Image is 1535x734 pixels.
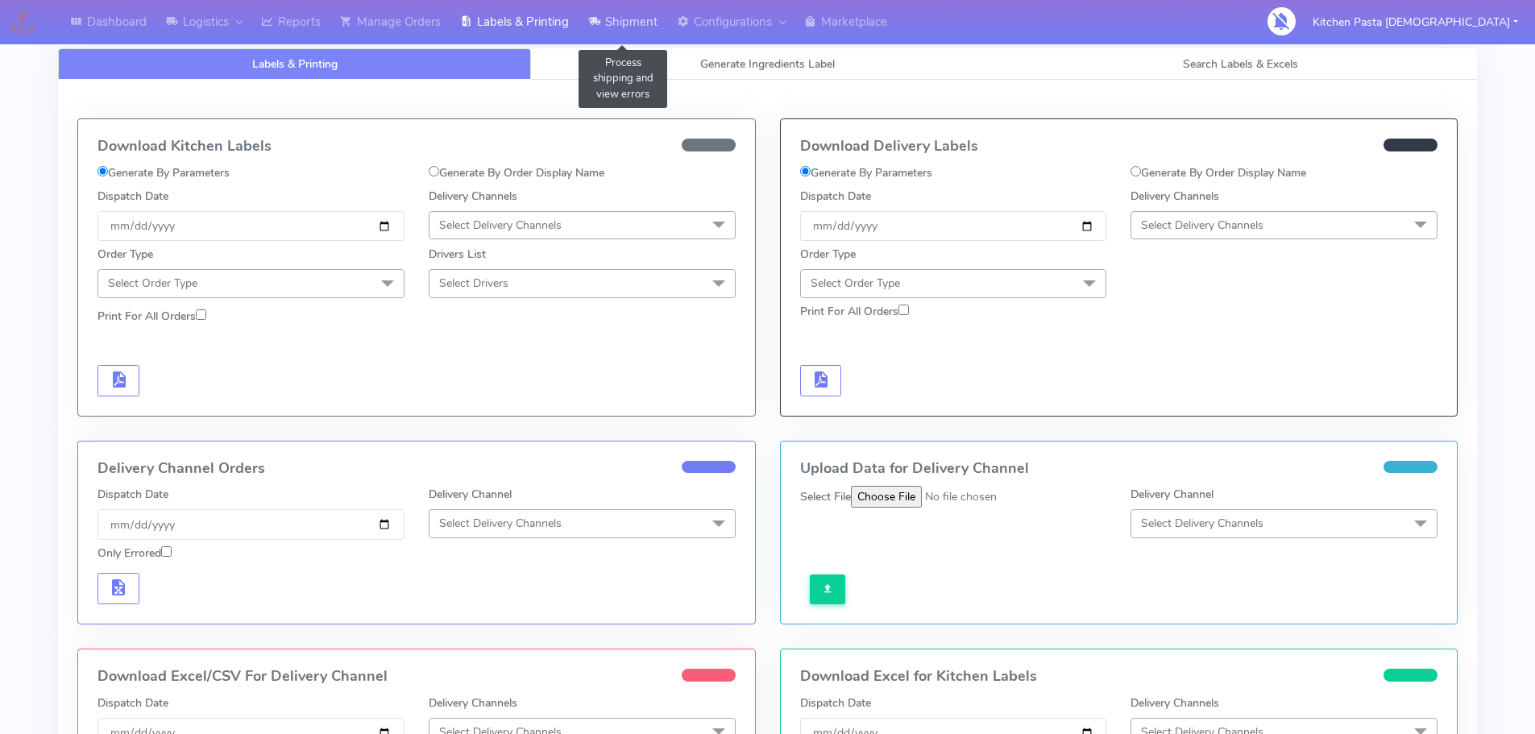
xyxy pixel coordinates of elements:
[1131,695,1219,711] label: Delivery Channels
[252,56,338,72] span: Labels & Printing
[439,218,562,233] span: Select Delivery Channels
[97,164,230,181] label: Generate By Parameters
[97,486,168,503] label: Dispatch Date
[196,309,206,320] input: Print For All Orders
[429,695,517,711] label: Delivery Channels
[1131,164,1306,181] label: Generate By Order Display Name
[800,461,1438,477] h4: Upload Data for Delivery Channel
[108,276,197,291] span: Select Order Type
[898,305,909,315] input: Print For All Orders
[429,486,512,503] label: Delivery Channel
[800,669,1438,685] h4: Download Excel for Kitchen Labels
[439,276,508,291] span: Select Drivers
[700,56,835,72] span: Generate Ingredients Label
[800,188,871,205] label: Dispatch Date
[800,488,851,505] label: Select File
[97,139,736,155] h4: Download Kitchen Labels
[97,695,168,711] label: Dispatch Date
[1183,56,1298,72] span: Search Labels & Excels
[811,276,900,291] span: Select Order Type
[800,164,932,181] label: Generate By Parameters
[97,166,108,176] input: Generate By Parameters
[97,188,168,205] label: Dispatch Date
[1141,516,1263,531] span: Select Delivery Channels
[1131,188,1219,205] label: Delivery Channels
[439,516,562,531] span: Select Delivery Channels
[97,545,172,562] label: Only Errored
[429,246,486,263] label: Drivers List
[97,461,736,477] h4: Delivery Channel Orders
[429,164,604,181] label: Generate By Order Display Name
[1301,6,1530,39] button: Kitchen Pasta [DEMOGRAPHIC_DATA]
[1131,486,1213,503] label: Delivery Channel
[1131,166,1141,176] input: Generate By Order Display Name
[161,546,172,557] input: Only Errored
[1141,218,1263,233] span: Select Delivery Channels
[800,303,909,320] label: Print For All Orders
[800,166,811,176] input: Generate By Parameters
[800,139,1438,155] h4: Download Delivery Labels
[800,246,856,263] label: Order Type
[97,246,153,263] label: Order Type
[97,308,206,325] label: Print For All Orders
[429,188,517,205] label: Delivery Channels
[429,166,439,176] input: Generate By Order Display Name
[58,48,1477,80] ul: Tabs
[800,695,871,711] label: Dispatch Date
[97,669,736,685] h4: Download Excel/CSV For Delivery Channel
